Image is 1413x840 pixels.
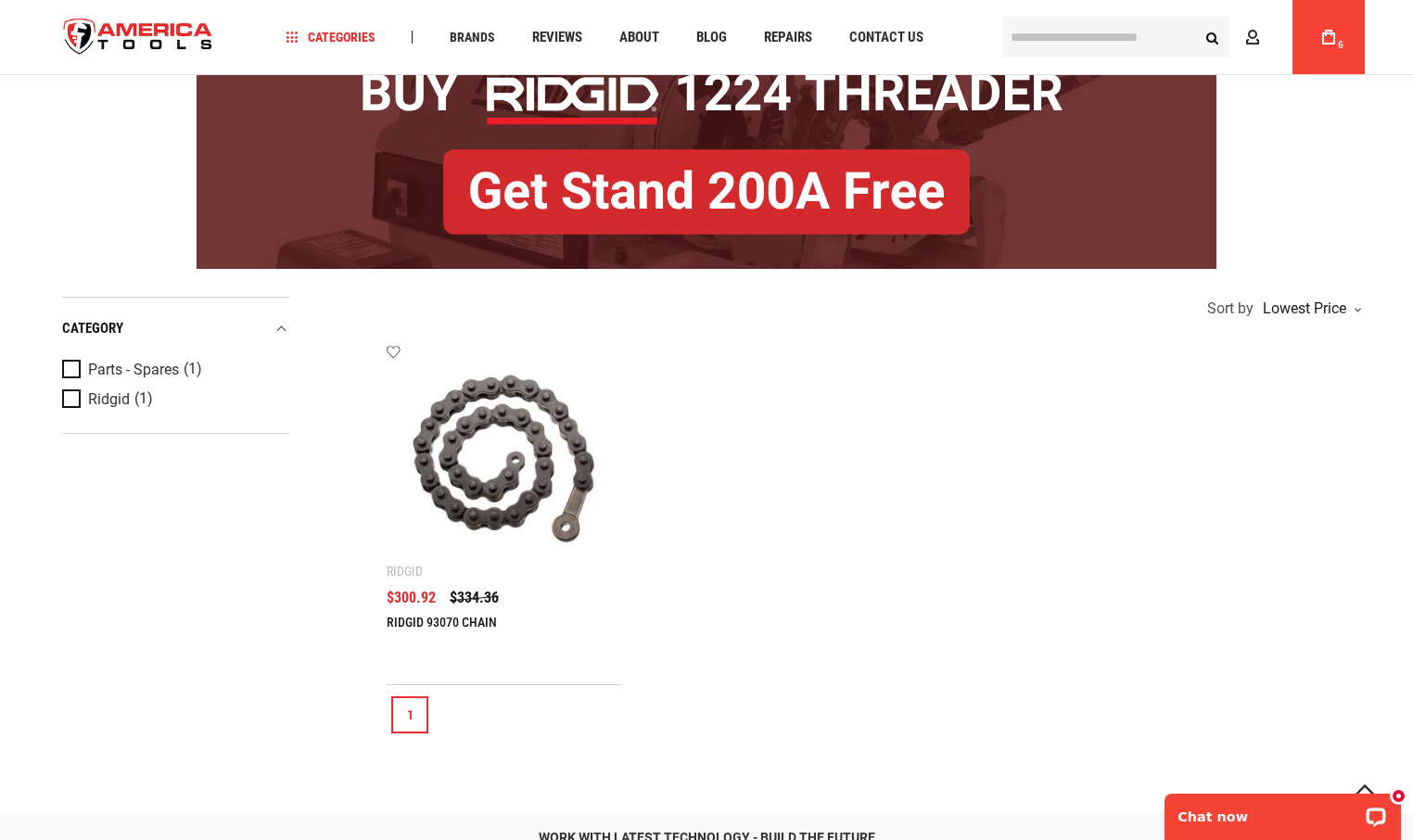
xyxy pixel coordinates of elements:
[849,31,923,45] span: Contact Us
[62,389,285,410] a: Ridgid (1)
[62,316,289,341] div: category
[1194,19,1229,55] button: Search
[441,25,503,50] a: Brands
[62,360,285,380] a: Parts - Spares (1)
[62,297,289,434] div: Product Filters
[619,31,659,45] span: About
[450,591,499,605] span: $334.36
[1152,782,1413,840] iframe: LiveChat chat widget
[764,31,812,45] span: Repairs
[197,23,1216,269] img: BOGO: Buy RIDGID® 1224 Threader, Get Stand 200A Free!
[1338,40,1343,50] span: 6
[1207,301,1254,316] span: Sort by
[278,25,384,50] a: Categories
[48,3,228,72] a: store logo
[450,31,495,44] span: Brands
[756,25,821,50] a: Repairs
[1258,301,1360,316] div: Lowest price
[88,362,179,378] span: Parts - Spares
[134,391,153,407] span: (1)
[286,31,376,44] span: Categories
[611,25,668,50] a: About
[688,25,735,50] a: Blog
[841,25,932,50] a: Contact Us
[184,362,202,377] span: (1)
[532,31,582,45] span: Reviews
[88,391,130,408] span: Ridgid
[387,564,423,579] div: Ridgid
[524,25,591,50] a: Reviews
[405,363,603,560] img: RIDGID 93070 CHAIN
[387,591,436,605] span: $300.92
[696,31,727,45] span: Blog
[387,615,497,630] a: RIDGID 93070 CHAIN
[48,3,228,72] img: America Tools
[391,696,428,733] a: 1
